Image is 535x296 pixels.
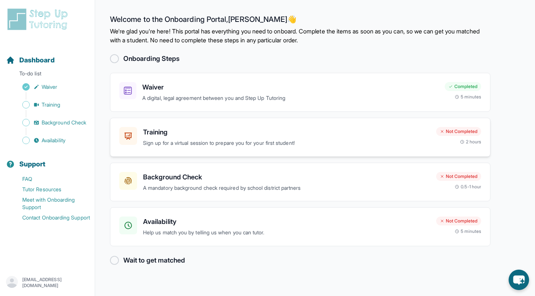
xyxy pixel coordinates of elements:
[6,195,95,212] a: Meet with Onboarding Support
[110,163,490,202] a: Background CheckA mandatory background check required by school district partnersNot Completed0.5...
[143,127,430,137] h3: Training
[6,55,55,65] a: Dashboard
[143,172,430,182] h3: Background Check
[3,147,92,172] button: Support
[123,53,179,64] h2: Onboarding Steps
[6,135,95,146] a: Availability
[455,228,481,234] div: 5 minutes
[436,172,481,181] div: Not Completed
[22,277,89,289] p: [EMAIL_ADDRESS][DOMAIN_NAME]
[42,83,57,91] span: Waiver
[436,217,481,225] div: Not Completed
[19,159,46,169] span: Support
[42,137,65,144] span: Availability
[460,139,481,145] div: 2 hours
[110,207,490,246] a: AvailabilityHelp us match you by telling us when you can tutor.Not Completed5 minutes
[143,139,430,147] p: Sign up for a virtual session to prepare you for your first student!
[42,101,61,108] span: Training
[110,118,490,157] a: TrainingSign up for a virtual session to prepare you for your first student!Not Completed2 hours
[455,184,481,190] div: 0.5-1 hour
[445,82,481,91] div: Completed
[509,270,529,290] button: chat-button
[143,217,430,227] h3: Availability
[3,43,92,68] button: Dashboard
[3,70,92,80] p: To-do list
[6,276,89,289] button: [EMAIL_ADDRESS][DOMAIN_NAME]
[455,94,481,100] div: 5 minutes
[6,117,95,128] a: Background Check
[143,184,430,192] p: A mandatory background check required by school district partners
[110,15,490,27] h2: Welcome to the Onboarding Portal, [PERSON_NAME] 👋
[142,82,439,92] h3: Waiver
[42,119,86,126] span: Background Check
[110,27,490,45] p: We're glad you're here! This portal has everything you need to onboard. Complete the items as soo...
[143,228,430,237] p: Help us match you by telling us when you can tutor.
[142,94,439,103] p: A digital, legal agreement between you and Step Up Tutoring
[6,212,95,223] a: Contact Onboarding Support
[6,82,95,92] a: Waiver
[6,7,72,31] img: logo
[6,184,95,195] a: Tutor Resources
[110,73,490,112] a: WaiverA digital, legal agreement between you and Step Up TutoringCompleted5 minutes
[6,174,95,184] a: FAQ
[19,55,55,65] span: Dashboard
[6,100,95,110] a: Training
[123,255,185,266] h2: Wait to get matched
[436,127,481,136] div: Not Completed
